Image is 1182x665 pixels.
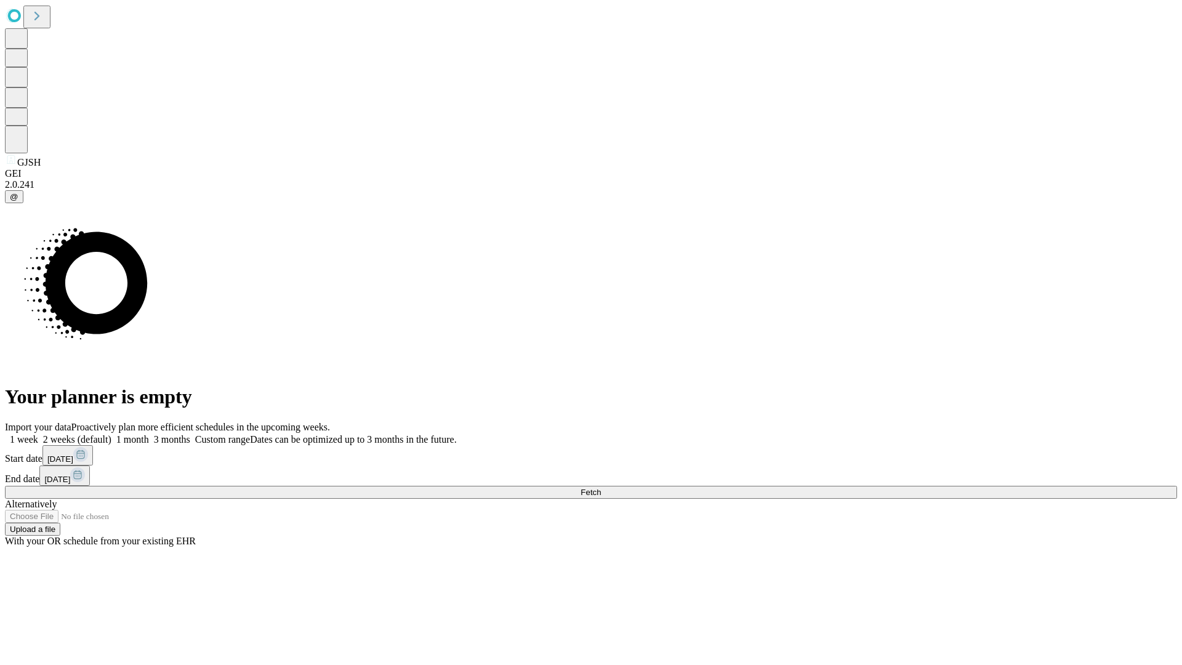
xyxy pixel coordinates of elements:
span: Import your data [5,422,71,432]
button: @ [5,190,23,203]
span: Fetch [581,488,601,497]
span: 2 weeks (default) [43,434,111,445]
span: With your OR schedule from your existing EHR [5,536,196,546]
button: Upload a file [5,523,60,536]
span: [DATE] [44,475,70,484]
div: 2.0.241 [5,179,1177,190]
h1: Your planner is empty [5,385,1177,408]
span: Alternatively [5,499,57,509]
div: End date [5,465,1177,486]
span: 3 months [154,434,190,445]
span: 1 week [10,434,38,445]
span: GJSH [17,157,41,167]
span: 1 month [116,434,149,445]
button: [DATE] [39,465,90,486]
div: GEI [5,168,1177,179]
div: Start date [5,445,1177,465]
span: [DATE] [47,454,73,464]
button: Fetch [5,486,1177,499]
span: Custom range [195,434,250,445]
span: Proactively plan more efficient schedules in the upcoming weeks. [71,422,330,432]
span: @ [10,192,18,201]
button: [DATE] [42,445,93,465]
span: Dates can be optimized up to 3 months in the future. [250,434,456,445]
